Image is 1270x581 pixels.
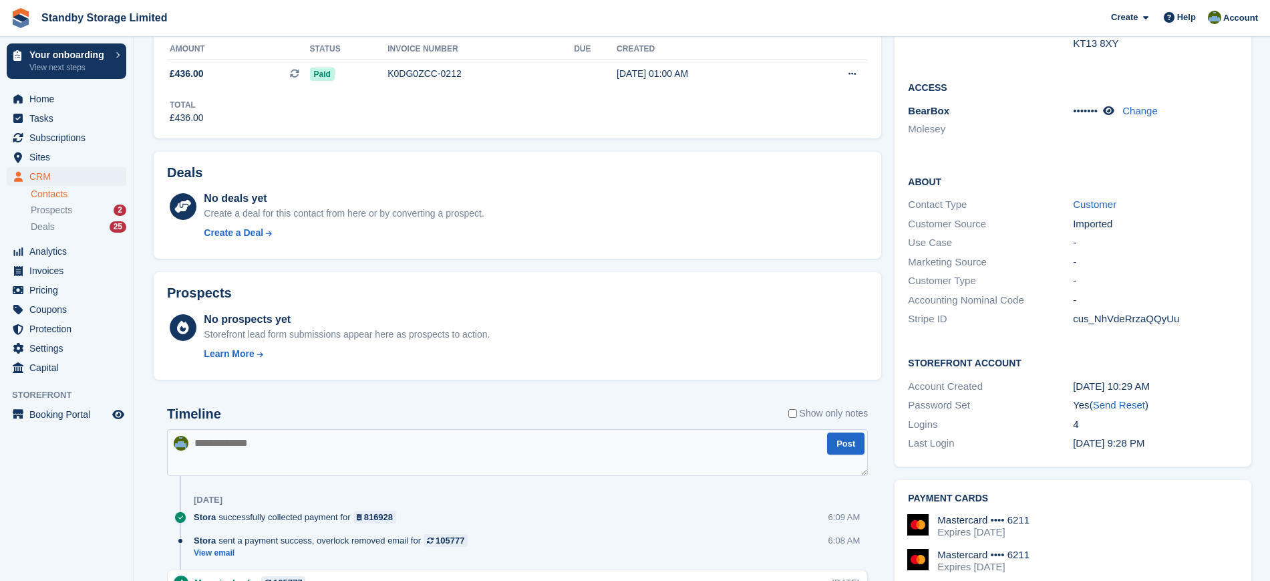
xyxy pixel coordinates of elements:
a: Preview store [110,406,126,423]
div: - [1073,255,1238,270]
th: Amount [167,39,310,60]
div: 6:09 AM [828,511,860,524]
a: menu [7,358,126,377]
a: Your onboarding View next steps [7,43,126,79]
span: Booking Portal [29,405,110,424]
div: Mastercard •••• 6211 [937,514,1029,526]
img: Mastercard Logo [907,549,929,570]
a: 105777 [424,534,468,547]
div: Logins [908,417,1073,433]
h2: Storefront Account [908,356,1238,369]
span: Pricing [29,281,110,300]
div: Account Created [908,379,1073,394]
h2: Payment cards [908,493,1238,504]
p: View next steps [29,62,109,74]
a: menu [7,128,126,147]
div: Accounting Nominal Code [908,293,1073,308]
span: Subscriptions [29,128,110,147]
a: Customer [1073,199,1116,210]
div: - [1073,273,1238,289]
h2: Access [908,80,1238,94]
a: menu [7,242,126,261]
a: Prospects 2 [31,203,126,217]
div: Customer Type [908,273,1073,289]
span: Paid [310,68,335,81]
a: Learn More [204,347,490,361]
img: Aaron Winter [1208,11,1221,24]
div: 4 [1073,417,1238,433]
div: [DATE] [194,495,222,505]
th: Invoice number [387,39,574,60]
div: Yes [1073,398,1238,413]
div: 25 [110,221,126,233]
span: ( ) [1090,399,1148,411]
div: Create a Deal [204,226,263,240]
time: 2024-03-09 21:28:20 UTC [1073,437,1144,449]
img: Mastercard Logo [907,514,929,536]
span: Stora [194,534,216,547]
div: £436.00 [170,111,204,125]
a: menu [7,405,126,424]
span: Prospects [31,204,72,217]
div: [DATE] 01:00 AM [617,67,797,81]
div: 816928 [364,511,393,524]
a: Deals 25 [31,220,126,234]
div: - [1073,235,1238,251]
a: Send Reset [1093,399,1145,411]
th: Created [617,39,797,60]
a: View email [194,548,474,559]
h2: Timeline [167,406,221,422]
div: 2 [114,205,126,216]
span: Protection [29,320,110,338]
a: menu [7,148,126,166]
span: Tasks [29,109,110,128]
div: Learn More [204,347,254,361]
span: ••••••• [1073,105,1098,116]
div: successfully collected payment for [194,511,403,524]
span: BearBox [908,105,949,116]
h2: About [908,175,1238,188]
span: Coupons [29,300,110,319]
a: Create a Deal [204,226,484,240]
a: Change [1122,105,1158,116]
div: - [1073,293,1238,308]
div: No prospects yet [204,312,490,328]
span: Sites [29,148,110,166]
span: Stora [194,511,216,524]
a: menu [7,300,126,319]
div: Create a deal for this contact from here or by converting a prospect. [204,207,484,221]
button: Post [827,433,864,455]
span: Storefront [12,388,133,402]
li: Molesey [908,122,1073,137]
div: Total [170,99,204,111]
span: Account [1223,11,1258,25]
span: Invoices [29,261,110,280]
a: Contacts [31,188,126,201]
a: 816928 [353,511,397,524]
div: 105777 [436,534,464,547]
a: menu [7,281,126,300]
a: menu [7,261,126,280]
div: Storefront lead form submissions appear here as prospects to action. [204,328,490,342]
div: K0DG0ZCC-0212 [387,67,574,81]
div: Marketing Source [908,255,1073,270]
p: Your onboarding [29,50,109,60]
span: Help [1177,11,1196,24]
a: Standby Storage Limited [36,7,172,29]
a: menu [7,109,126,128]
h2: Deals [167,165,202,181]
input: Show only notes [788,406,797,421]
a: menu [7,320,126,338]
th: Status [310,39,388,60]
span: Analytics [29,242,110,261]
div: 6:08 AM [828,534,860,547]
div: Password Set [908,398,1073,413]
div: No deals yet [204,191,484,207]
div: Imported [1073,217,1238,232]
span: Settings [29,339,110,358]
a: menu [7,167,126,186]
div: Expires [DATE] [937,526,1029,538]
div: Last Login [908,436,1073,451]
th: Due [574,39,617,60]
h2: Prospects [167,285,232,301]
